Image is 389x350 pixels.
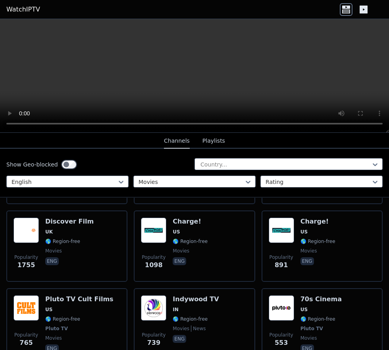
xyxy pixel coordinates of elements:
p: eng [300,257,314,265]
h6: Indywood TV [173,295,219,303]
span: Popularity [14,254,38,260]
span: Popularity [14,332,38,338]
span: movies [300,248,317,254]
span: Popularity [270,254,293,260]
span: UK [45,229,53,235]
span: 1755 [17,260,35,270]
h6: Charge! [173,218,208,226]
span: IN [173,306,179,313]
a: WatchIPTV [6,5,40,14]
span: movies [45,335,62,341]
span: 891 [275,260,288,270]
span: 🌎 Region-free [45,316,80,322]
span: 🌎 Region-free [173,316,208,322]
span: US [300,306,308,313]
img: Charge! [269,218,294,243]
h6: 70s Cinema [300,295,342,303]
span: 🌎 Region-free [300,238,335,245]
img: Discover Film [13,218,39,243]
button: Channels [164,134,190,149]
span: US [300,229,308,235]
span: 553 [275,338,288,348]
span: 739 [147,338,160,348]
span: 1098 [145,260,163,270]
span: 765 [19,338,33,348]
span: movies [173,325,189,332]
p: eng [173,257,186,265]
span: news [191,325,206,332]
h6: Pluto TV Cult Films [45,295,114,303]
h6: Discover Film [45,218,94,226]
img: Indywood TV [141,295,166,321]
span: US [45,306,52,313]
span: Pluto TV [45,325,68,332]
span: US [173,229,180,235]
span: movies [300,335,317,341]
span: Popularity [142,254,166,260]
button: Playlists [202,134,225,149]
img: Pluto TV Cult Films [13,295,39,321]
p: eng [173,335,186,343]
span: movies [45,248,62,254]
img: Charge! [141,218,166,243]
img: 70s Cinema [269,295,294,321]
span: 🌎 Region-free [300,316,335,322]
span: 🌎 Region-free [173,238,208,245]
span: Popularity [142,332,166,338]
span: movies [173,248,189,254]
h6: Charge! [300,218,335,226]
p: eng [45,257,59,265]
span: 🌎 Region-free [45,238,80,245]
label: Show Geo-blocked [6,161,58,168]
span: Popularity [270,332,293,338]
span: Pluto TV [300,325,323,332]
